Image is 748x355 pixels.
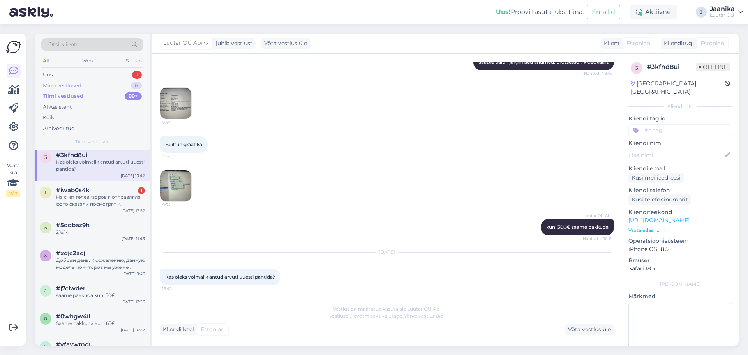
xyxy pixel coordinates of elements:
[631,79,725,96] div: [GEOGRAPHIC_DATA], [GEOGRAPHIC_DATA]
[710,6,743,18] a: JaanikaLuutar OÜ
[121,327,145,333] div: [DATE] 10:32
[56,257,145,271] div: Добрый день. К сожалению, данную модель мониторов мы уже не принемаем.
[6,190,20,197] div: 2 / 3
[628,227,732,234] p: Vaata edasi ...
[121,208,145,214] div: [DATE] 12:52
[626,39,650,48] span: Estonian
[56,159,145,173] div: Kas oleks võimalik antud arvuti uuesti pantida?
[479,59,609,65] span: saatke palun järgmised andmed, protsessor, videokaart
[696,63,730,71] span: Offline
[56,152,87,159] span: #3kfnd8ui
[628,256,732,265] p: Brauser
[201,325,224,334] span: Estonian
[131,82,142,90] div: 6
[44,288,47,293] span: j
[121,299,145,305] div: [DATE] 13:26
[56,222,90,229] span: #5oqbaz9h
[402,313,445,319] i: „Võtke vestlus üle”
[582,236,612,242] span: Nähtud ✓ 10:11
[81,56,94,66] div: Web
[160,249,614,256] div: [DATE]
[629,151,723,159] input: Lisa nimi
[496,8,511,16] b: Uus!
[647,62,696,72] div: # 3kfnd8ui
[628,139,732,147] p: Kliendi nimi
[628,124,732,136] input: Lisa tag
[75,138,110,145] span: Tiimi vestlused
[565,324,614,335] div: Võta vestlus üle
[160,170,191,201] img: Attachment
[121,173,145,178] div: [DATE] 13:42
[601,39,620,48] div: Klient
[628,265,732,273] p: Safari 18.5
[628,103,732,110] div: Kliendi info
[122,236,145,242] div: [DATE] 11:43
[44,344,47,350] span: v
[582,213,612,219] span: Luutar OÜ Abi
[56,229,145,236] div: 216.14
[628,245,732,253] p: iPhone OS 18.5
[44,154,47,160] span: 3
[213,39,252,48] div: juhib vestlust
[165,274,275,280] span: Kas oleks võimalik antud arvuti uuesti pantida?
[162,286,191,291] span: 13:42
[43,82,81,90] div: Minu vestlused
[165,141,202,147] span: Built-in graafika
[56,313,90,320] span: #0whgw4il
[56,341,93,348] span: #vfaywmdu
[138,187,145,194] div: 1
[628,115,732,123] p: Kliendi tag'id
[333,306,441,312] span: Vestlus on määratud kasutajale Luutar OÜ Abi
[696,7,707,18] div: J
[162,119,192,125] span: 9:47
[628,237,732,245] p: Operatsioonisüsteem
[700,39,724,48] span: Estonian
[546,224,609,230] span: kuni 300€ saame pakkuda
[56,285,85,292] span: #j7clwder
[45,189,46,195] span: i
[163,39,202,48] span: Luutar OÜ Abi
[635,65,638,71] span: 3
[162,153,191,159] span: 9:52
[628,292,732,300] p: Märkmed
[56,250,85,257] span: #xdjc2acj
[628,164,732,173] p: Kliendi email
[710,6,735,12] div: Jaanika
[44,253,47,258] span: x
[56,187,90,194] span: #iwab0s4k
[132,71,142,79] div: 1
[496,7,584,17] div: Proovi tasuta juba täna:
[160,325,194,334] div: Kliendi keel
[628,208,732,216] p: Klienditeekond
[628,194,691,205] div: Küsi telefoninumbrit
[56,292,145,299] div: saame pakkuda kuni 50€
[125,92,142,100] div: 99+
[44,224,47,230] span: 5
[56,194,145,208] div: На счет телевизоров я отправляла фото сказали посмотрят и [PERSON_NAME]
[43,125,75,132] div: Arhiveeritud
[628,173,684,183] div: Küsi meiliaadressi
[628,281,732,288] div: [PERSON_NAME]
[630,5,677,19] div: Aktiivne
[43,114,54,122] div: Kõik
[6,162,20,197] div: Vaata siia
[661,39,694,48] div: Klienditugi
[6,40,21,55] img: Askly Logo
[44,316,47,321] span: 0
[628,217,690,224] a: [URL][DOMAIN_NAME]
[43,103,72,111] div: AI Assistent
[628,186,732,194] p: Kliendi telefon
[48,41,79,49] span: Otsi kliente
[41,56,50,66] div: All
[587,5,620,19] button: Emailid
[261,38,310,49] div: Võta vestlus üle
[43,71,53,79] div: Uus
[56,320,145,327] div: Saame pakkuda kuni 65€
[43,92,83,100] div: Tiimi vestlused
[124,56,143,66] div: Socials
[160,88,191,119] img: Attachment
[122,271,145,277] div: [DATE] 9:46
[582,71,612,76] span: Nähtud ✓ 9:16
[329,313,445,319] span: Vestluse ülevõtmiseks vajutage
[710,12,735,18] div: Luutar OÜ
